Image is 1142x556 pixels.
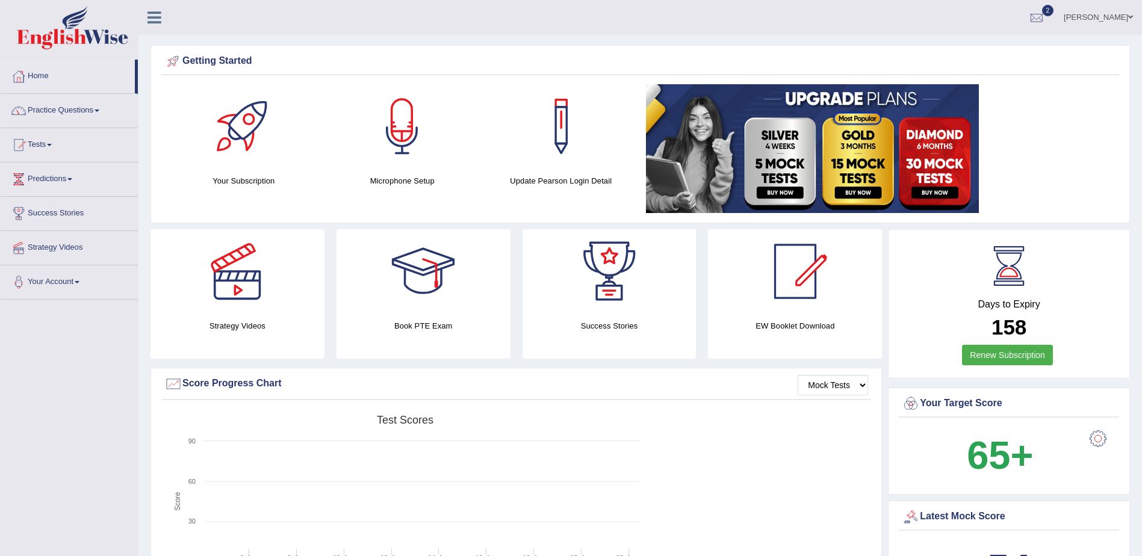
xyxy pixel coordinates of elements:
[1,128,138,158] a: Tests
[1042,5,1054,16] span: 2
[170,175,317,187] h4: Your Subscription
[329,175,475,187] h4: Microphone Setup
[488,175,634,187] h4: Update Pearson Login Detail
[188,437,196,445] text: 90
[1,94,138,124] a: Practice Questions
[902,395,1116,413] div: Your Target Score
[1,265,138,295] a: Your Account
[646,84,979,213] img: small5.jpg
[523,320,697,332] h4: Success Stories
[377,414,433,426] tspan: Test scores
[962,345,1053,365] a: Renew Subscription
[1,162,138,193] a: Predictions
[337,320,510,332] h4: Book PTE Exam
[188,478,196,485] text: 60
[902,299,1116,310] h4: Days to Expiry
[173,492,182,511] tspan: Score
[902,508,1116,526] div: Latest Mock Score
[188,517,196,525] text: 30
[991,315,1026,339] b: 158
[1,231,138,261] a: Strategy Videos
[164,375,868,393] div: Score Progress Chart
[151,320,324,332] h4: Strategy Videos
[1,60,135,90] a: Home
[708,320,882,332] h4: EW Booklet Download
[164,52,1116,70] div: Getting Started
[1,197,138,227] a: Success Stories
[967,433,1033,477] b: 65+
